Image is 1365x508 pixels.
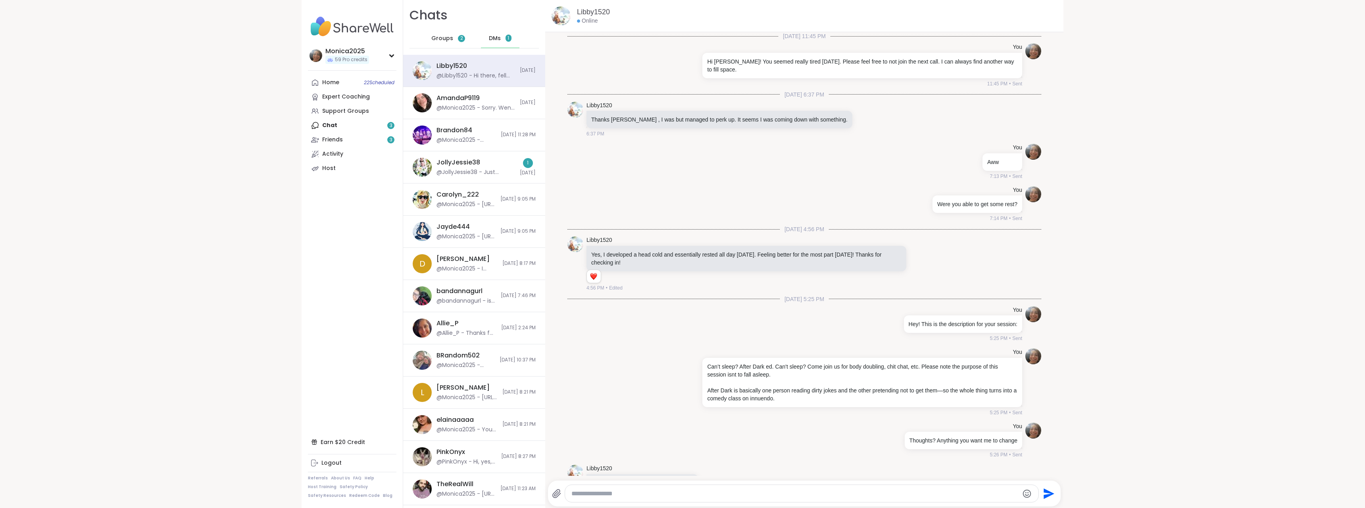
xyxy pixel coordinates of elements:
h4: You [1013,186,1022,194]
h4: You [1013,423,1022,431]
div: Jayde444 [436,222,470,231]
span: 2 [460,35,463,42]
div: PinkOnyx [436,448,465,456]
div: @Monica2025 - Sorry. Went to sleep [436,104,515,112]
div: @Monica2025 - [URL][DOMAIN_NAME] [436,490,496,498]
h1: Chats [409,6,448,24]
img: ShareWell Nav Logo [308,13,396,41]
span: [DATE] 5:25 PM [780,295,829,303]
a: Referrals [308,475,328,481]
img: https://sharewell-space-live.sfo3.digitaloceanspaces.com/user-generated/22027137-b181-4a8c-aa67-6... [567,236,583,252]
span: 3 [390,137,392,143]
img: https://sharewell-space-live.sfo3.digitaloceanspaces.com/user-generated/3602621c-eaa5-4082-863a-9... [413,158,432,177]
img: https://sharewell-space-live.sfo3.digitaloceanspaces.com/user-generated/41d32855-0ec4-4264-b983-4... [1025,348,1041,364]
a: Safety Resources [308,493,346,498]
div: Friends [322,136,343,144]
img: https://sharewell-space-live.sfo3.digitaloceanspaces.com/user-generated/d5e7cf17-f33c-4620-a369-b... [413,479,432,498]
span: [DATE] [520,170,536,176]
span: [DATE] 8:21 PM [502,389,536,396]
span: Sent [1012,215,1022,222]
span: • [1009,335,1011,342]
a: FAQ [353,475,361,481]
p: Aww [987,158,1017,166]
div: Support Groups [322,107,369,115]
div: @Monica2025 - Thanks [436,361,495,369]
a: Redeem Code [349,493,380,498]
div: [PERSON_NAME] [436,255,490,263]
span: [DATE] 11:45 PM [778,32,831,40]
div: @bandannagurl - is their any spots left for ur session do u do 16 people or no [436,297,496,305]
img: https://sharewell-space-live.sfo3.digitaloceanspaces.com/user-generated/b06f800e-e85b-4edd-a3a5-6... [413,415,432,434]
p: Hey! This is the description for your session: [909,320,1017,328]
span: 6:37 PM [586,130,604,137]
img: https://sharewell-space-live.sfo3.digitaloceanspaces.com/user-generated/fd112b90-4d33-4654-881a-d... [413,222,432,241]
img: https://sharewell-space-live.sfo3.digitaloceanspaces.com/user-generated/22027137-b181-4a8c-aa67-6... [567,102,583,118]
h4: You [1013,348,1022,356]
div: @Allie_P - Thanks for listening in your session [DATE]. [DATE] just want to hear your voices. My ... [436,329,496,337]
a: Home22Scheduled [308,75,396,90]
div: Libby1520 [436,62,467,70]
div: elainaaaaa [436,415,474,424]
div: Home [322,79,339,87]
img: https://sharewell-space-live.sfo3.digitaloceanspaces.com/user-generated/41d32855-0ec4-4264-b983-4... [1025,43,1041,59]
img: https://sharewell-space-live.sfo3.digitaloceanspaces.com/user-generated/fdc651fc-f3db-4874-9fa7-0... [413,126,432,145]
span: 11:45 PM [987,80,1007,87]
span: [DATE] 11:23 AM [500,485,536,492]
div: AmandaP9119 [436,94,480,102]
span: 5:25 PM [990,409,1007,416]
span: [DATE] 4:56 PM [780,225,829,233]
div: Reaction list [587,270,601,283]
p: Thoughts? Anything you want me to change [909,437,1017,444]
a: Expert Coaching [308,90,396,104]
img: https://sharewell-space-live.sfo3.digitaloceanspaces.com/user-generated/127af2b2-1259-4cf0-9fd7-7... [413,351,432,370]
img: https://sharewell-space-live.sfo3.digitaloceanspaces.com/user-generated/22027137-b181-4a8c-aa67-6... [413,61,432,80]
a: Blog [383,493,392,498]
img: https://sharewell-space-live.sfo3.digitaloceanspaces.com/user-generated/0d92a1c0-b5fe-436d-b9ab-5... [413,190,432,209]
span: Sent [1012,409,1022,416]
button: Emoji picker [1022,489,1032,498]
span: [DATE] 8:17 PM [502,260,536,267]
h4: You [1013,306,1022,314]
div: Expert Coaching [322,93,370,101]
span: D [419,258,425,270]
div: Carolyn_222 [436,190,479,199]
a: Help [365,475,374,481]
button: Send [1039,485,1057,502]
a: Safety Policy [340,484,368,490]
span: [DATE] 10:37 PM [500,357,536,363]
span: [DATE] 8:21 PM [502,421,536,428]
span: Sent [1012,451,1022,458]
span: [DATE] 8:27 PM [501,453,536,460]
div: @Monica2025 - [URL][DOMAIN_NAME] [436,233,496,241]
a: Libby1520 [577,7,610,17]
button: Reactions: love [589,273,598,280]
span: L [421,386,424,398]
span: [DATE] 6:37 PM [780,91,829,99]
span: Groups [431,35,453,42]
a: Host Training [308,484,336,490]
div: JollyJessie38 [436,158,480,167]
h4: You [1013,144,1022,152]
span: 7:13 PM [990,173,1007,180]
a: Support Groups [308,104,396,118]
div: @PinkOnyx - Hi, yes, this is exactly how I felt when I was finally able to walk again ~ then my b... [436,458,496,466]
span: Edited [609,284,623,292]
div: Activity [322,150,343,158]
img: https://sharewell-space-live.sfo3.digitaloceanspaces.com/user-generated/22027137-b181-4a8c-aa67-6... [567,465,583,481]
span: 1 [508,35,509,42]
span: 7:14 PM [990,215,1007,222]
span: • [1009,451,1011,458]
span: Sent [1012,335,1022,342]
a: Libby1520 [586,102,612,110]
a: Host [308,161,396,176]
a: Activity [308,147,396,161]
p: Hi [PERSON_NAME]! You seemed really tired [DATE]. Please feel free to not join the next call. I c... [707,58,1017,73]
h4: You [1013,43,1022,51]
span: Sent [1012,173,1022,180]
span: [DATE] 7:46 PM [501,292,536,299]
span: 22 Scheduled [364,79,394,86]
a: Libby1520 [586,465,612,473]
span: • [1009,215,1011,222]
div: 1 [523,158,533,168]
a: Friends3 [308,133,396,147]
